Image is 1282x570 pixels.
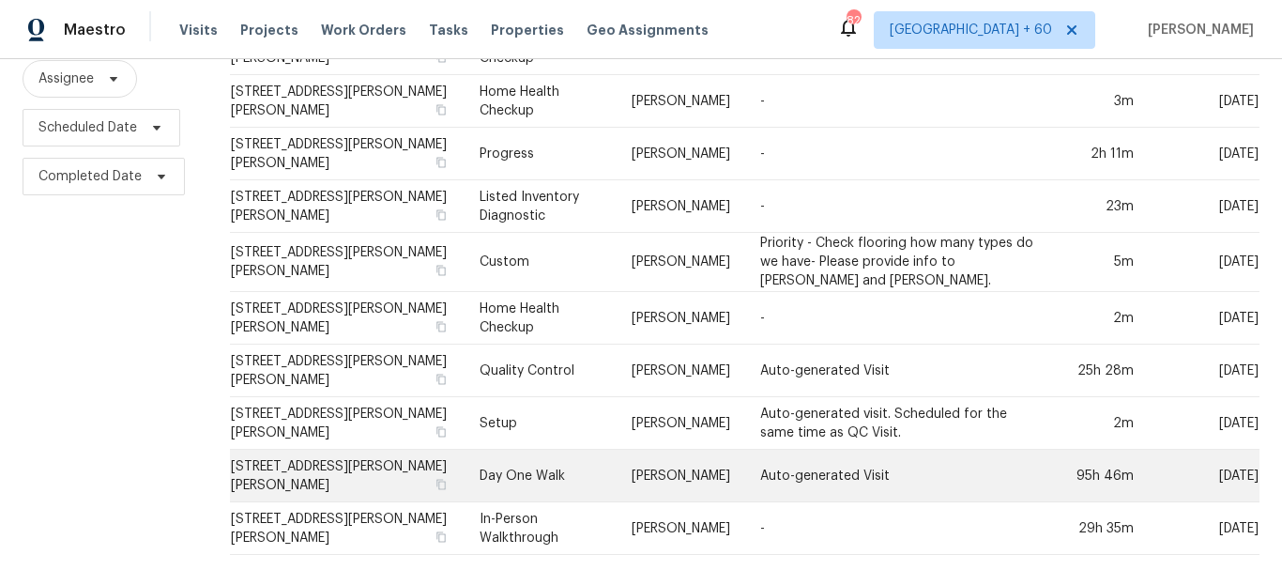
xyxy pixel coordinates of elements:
[38,69,94,88] span: Assignee
[745,180,1054,233] td: -
[465,397,617,450] td: Setup
[1054,128,1149,180] td: 2h 11m
[617,450,745,502] td: [PERSON_NAME]
[1149,233,1259,292] td: [DATE]
[433,262,450,279] button: Copy Address
[230,397,465,450] td: [STREET_ADDRESS][PERSON_NAME][PERSON_NAME]
[429,23,468,37] span: Tasks
[1054,450,1149,502] td: 95h 46m
[1054,292,1149,345] td: 2m
[465,128,617,180] td: Progress
[1054,502,1149,555] td: 29h 35m
[1054,75,1149,128] td: 3m
[321,21,406,39] span: Work Orders
[1054,180,1149,233] td: 23m
[433,101,450,118] button: Copy Address
[745,502,1054,555] td: -
[745,233,1054,292] td: Priority - Check flooring how many types do we have- Please provide info to [PERSON_NAME] and [PE...
[465,345,617,397] td: Quality Control
[433,476,450,493] button: Copy Address
[465,180,617,233] td: Listed Inventory Diagnostic
[64,21,126,39] span: Maestro
[617,345,745,397] td: [PERSON_NAME]
[745,345,1054,397] td: Auto-generated Visit
[617,128,745,180] td: [PERSON_NAME]
[1149,450,1259,502] td: [DATE]
[617,397,745,450] td: [PERSON_NAME]
[745,292,1054,345] td: -
[230,450,465,502] td: [STREET_ADDRESS][PERSON_NAME][PERSON_NAME]
[179,21,218,39] span: Visits
[465,292,617,345] td: Home Health Checkup
[38,118,137,137] span: Scheduled Date
[491,21,564,39] span: Properties
[587,21,709,39] span: Geo Assignments
[433,424,450,440] button: Copy Address
[465,502,617,555] td: In-Person Walkthrough
[465,75,617,128] td: Home Health Checkup
[1149,502,1259,555] td: [DATE]
[617,75,745,128] td: [PERSON_NAME]
[465,233,617,292] td: Custom
[465,450,617,502] td: Day One Walk
[1149,128,1259,180] td: [DATE]
[1149,292,1259,345] td: [DATE]
[1054,345,1149,397] td: 25h 28m
[617,502,745,555] td: [PERSON_NAME]
[38,167,142,186] span: Completed Date
[433,207,450,223] button: Copy Address
[230,128,465,180] td: [STREET_ADDRESS][PERSON_NAME][PERSON_NAME]
[617,233,745,292] td: [PERSON_NAME]
[230,180,465,233] td: [STREET_ADDRESS][PERSON_NAME][PERSON_NAME]
[1149,345,1259,397] td: [DATE]
[745,450,1054,502] td: Auto-generated Visit
[433,529,450,546] button: Copy Address
[745,75,1054,128] td: -
[433,318,450,335] button: Copy Address
[617,292,745,345] td: [PERSON_NAME]
[1149,75,1259,128] td: [DATE]
[1149,180,1259,233] td: [DATE]
[240,21,298,39] span: Projects
[1054,397,1149,450] td: 2m
[745,128,1054,180] td: -
[1054,233,1149,292] td: 5m
[230,345,465,397] td: [STREET_ADDRESS][PERSON_NAME][PERSON_NAME]
[433,371,450,388] button: Copy Address
[230,292,465,345] td: [STREET_ADDRESS][PERSON_NAME][PERSON_NAME]
[230,75,465,128] td: [STREET_ADDRESS][PERSON_NAME][PERSON_NAME]
[617,180,745,233] td: [PERSON_NAME]
[230,233,465,292] td: [STREET_ADDRESS][PERSON_NAME][PERSON_NAME]
[1140,21,1254,39] span: [PERSON_NAME]
[745,397,1054,450] td: Auto-generated visit. Scheduled for the same time as QC Visit.
[1149,397,1259,450] td: [DATE]
[890,21,1052,39] span: [GEOGRAPHIC_DATA] + 60
[230,502,465,555] td: [STREET_ADDRESS][PERSON_NAME][PERSON_NAME]
[433,154,450,171] button: Copy Address
[847,11,860,30] div: 829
